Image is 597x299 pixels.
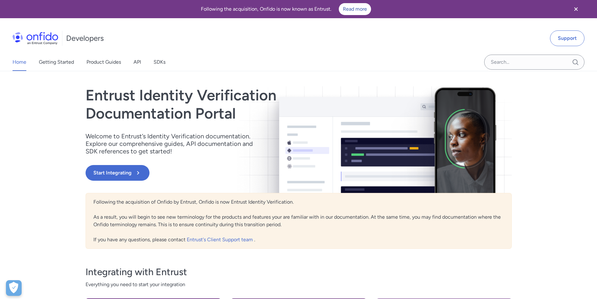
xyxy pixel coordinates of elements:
a: Getting Started [39,53,74,71]
span: Everything you need to start your integration [86,281,512,288]
a: Home [13,53,26,71]
div: Cookie Preferences [6,280,22,296]
img: Onfido Logo [13,32,58,45]
div: Following the acquisition, Onfido is now known as Entrust. [8,3,564,15]
h1: Developers [66,33,104,43]
input: Onfido search input field [484,55,584,70]
a: Entrust's Client Support team [187,237,254,243]
h1: Entrust Identity Verification Documentation Portal [86,86,384,122]
p: Welcome to Entrust’s Identity Verification documentation. Explore our comprehensive guides, API d... [86,132,261,155]
div: Following the acquisition of Onfido by Entrust, Onfido is now Entrust Identity Verification. As a... [86,193,512,249]
a: SDKs [154,53,165,71]
a: Support [550,30,584,46]
button: Start Integrating [86,165,149,181]
svg: Close banner [572,5,580,13]
a: Read more [339,3,371,15]
button: Open Preferences [6,280,22,296]
button: Close banner [564,1,588,17]
a: Start Integrating [86,165,384,181]
h3: Integrating with Entrust [86,266,512,278]
a: Product Guides [86,53,121,71]
a: API [134,53,141,71]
